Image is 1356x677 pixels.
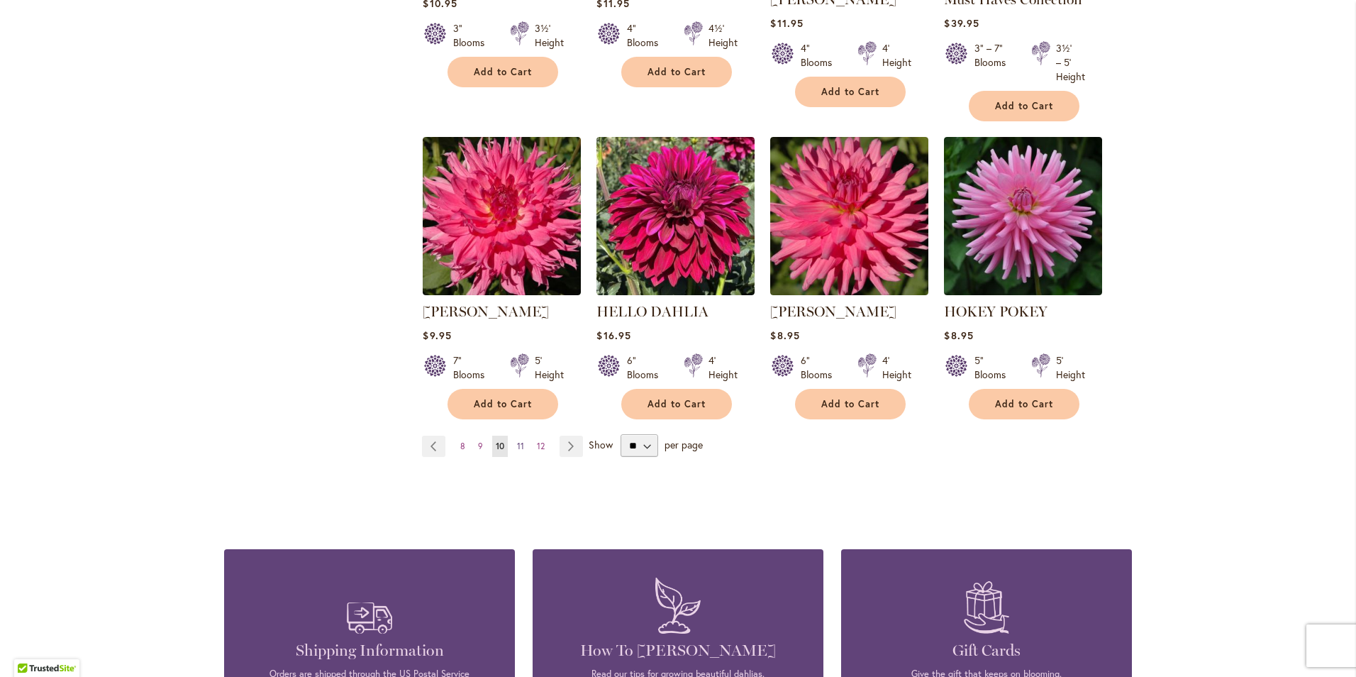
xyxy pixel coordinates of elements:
[1056,41,1085,84] div: 3½' – 5' Height
[448,57,558,87] button: Add to Cart
[969,91,1079,121] button: Add to Cart
[496,441,504,451] span: 10
[648,398,706,410] span: Add to Cart
[770,329,799,342] span: $8.95
[665,438,703,451] span: per page
[448,389,558,419] button: Add to Cart
[460,441,465,451] span: 8
[453,353,493,382] div: 7" Blooms
[821,398,879,410] span: Add to Cart
[453,21,493,50] div: 3" Blooms
[423,329,451,342] span: $9.95
[801,353,840,382] div: 6" Blooms
[770,137,928,295] img: HERBERT SMITH
[478,441,483,451] span: 9
[974,353,1014,382] div: 5" Blooms
[882,353,911,382] div: 4' Height
[533,436,548,457] a: 12
[801,41,840,70] div: 4" Blooms
[423,303,549,320] a: [PERSON_NAME]
[423,137,581,295] img: HELEN RICHMOND
[11,627,50,666] iframe: Launch Accessibility Center
[474,398,532,410] span: Add to Cart
[795,77,906,107] button: Add to Cart
[1056,353,1085,382] div: 5' Height
[554,641,802,661] h4: How To [PERSON_NAME]
[621,57,732,87] button: Add to Cart
[995,398,1053,410] span: Add to Cart
[423,285,581,298] a: HELEN RICHMOND
[627,353,667,382] div: 6" Blooms
[944,16,979,30] span: $39.95
[944,285,1102,298] a: HOKEY POKEY
[795,389,906,419] button: Add to Cart
[589,438,613,451] span: Show
[596,285,755,298] a: Hello Dahlia
[517,441,524,451] span: 11
[457,436,469,457] a: 8
[995,100,1053,112] span: Add to Cart
[708,353,738,382] div: 4' Height
[708,21,738,50] div: 4½' Height
[596,303,708,320] a: HELLO DAHLIA
[974,41,1014,84] div: 3" – 7" Blooms
[770,16,803,30] span: $11.95
[862,641,1111,661] h4: Gift Cards
[648,66,706,78] span: Add to Cart
[535,21,564,50] div: 3½' Height
[596,329,630,342] span: $16.95
[944,137,1102,295] img: HOKEY POKEY
[474,66,532,78] span: Add to Cart
[537,441,545,451] span: 12
[969,389,1079,419] button: Add to Cart
[770,285,928,298] a: HERBERT SMITH
[621,389,732,419] button: Add to Cart
[821,86,879,98] span: Add to Cart
[474,436,487,457] a: 9
[944,303,1047,320] a: HOKEY POKEY
[944,329,973,342] span: $8.95
[513,436,528,457] a: 11
[596,137,755,295] img: Hello Dahlia
[627,21,667,50] div: 4" Blooms
[882,41,911,70] div: 4' Height
[770,303,896,320] a: [PERSON_NAME]
[535,353,564,382] div: 5' Height
[245,641,494,661] h4: Shipping Information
